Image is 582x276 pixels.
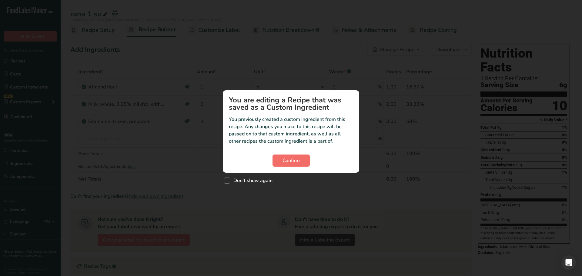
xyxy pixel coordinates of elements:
p: You previously created a custom ingredient from this recipe. Any changes you make to this recipe ... [229,116,353,145]
div: Open Intercom Messenger [561,255,576,270]
h1: You are editing a Recipe that was saved as a Custom Ingredient [229,96,353,111]
span: Confirm [283,157,300,164]
span: Don't show again [230,178,273,184]
button: Confirm [273,155,310,167]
